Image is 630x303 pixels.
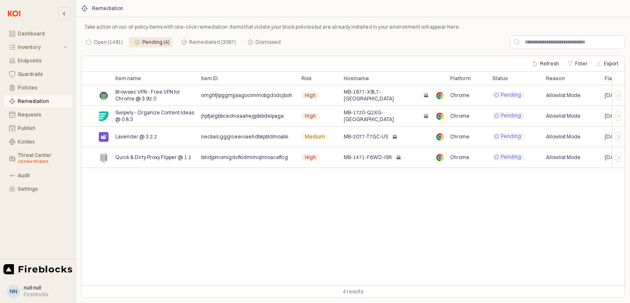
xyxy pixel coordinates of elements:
span: Quick & Dirty Proxy Flipper @ 1.2 [115,154,191,161]
span: Pending [501,154,521,160]
div: 16 new threats [18,158,67,165]
button: nn [7,284,20,298]
div: Threat Center [18,152,67,165]
div: Publish [18,125,67,131]
span: Chrome [450,113,470,119]
button: Threat Center [4,149,72,168]
div: Dismissed [255,37,281,47]
button: Refresh [529,59,562,69]
span: Lavender @ 3.2.2 [115,133,157,140]
div: Pending (4) [130,37,175,47]
button: Dashboard [4,28,72,40]
button: Settings [4,183,72,195]
button: Guardrails [4,68,72,80]
div: Guardrails [18,71,67,77]
span: Reason [546,75,565,82]
span: Chrome [450,154,470,161]
button: Inventory [4,41,72,53]
div: Inventory [18,44,62,50]
span: Pending [501,92,521,98]
span: Allowlist Mode [546,154,581,161]
span: Chrome [450,92,470,99]
div: Settings [18,186,67,192]
button: Remediation [4,95,72,107]
span: MB-1720-Q2XG-[GEOGRAPHIC_DATA] [344,109,419,123]
div: nn [10,287,17,295]
span: Chrome [450,133,470,140]
span: MB-2077-T7GC-US [344,133,388,140]
span: Browsec VPN - Free VPN for Chrome @ 3.92.0 [115,89,194,102]
div: 4 results [343,287,363,296]
span: MB-1877-X9L7-[GEOGRAPHIC_DATA] [344,89,419,102]
div: Table toolbar [81,285,625,298]
div: Koidex [18,139,67,145]
div: Audit [18,173,67,179]
span: Pending [501,112,521,119]
div: Pending (4) [142,37,170,47]
div: Open (1491) [81,37,128,47]
span: Risk [301,75,312,82]
span: Item ID [201,75,218,82]
p: Take action on out-of-policy items with one-click remediation. Items that violate your block poli... [84,23,622,31]
span: necbalcggglceeioaehdbkpbldmoabii [201,133,288,140]
span: High [305,113,316,119]
button: Audit [4,170,72,181]
button: Endpoints [4,55,72,67]
span: Allowlist Mode [546,92,581,99]
span: High [305,154,316,161]
button: Export [593,59,622,69]
span: null null [24,284,41,291]
div: Remediated (3067) [189,37,236,47]
span: Item name [115,75,141,82]
span: MB-1471-F6WD-ISR [344,154,392,161]
span: Status [492,75,508,82]
span: Swipely - Organize Content Ideas @ 0.8.3 [115,109,194,123]
div: Remediated (3067) [177,37,241,47]
div: Endpoints [18,58,67,64]
span: Allowlist Mode [546,113,581,119]
button: Publish [4,122,72,134]
span: High [305,92,316,99]
span: Platform [450,75,471,82]
div: Dashboard [18,31,67,37]
div: Dismissed [243,37,286,47]
span: Medium [305,133,325,140]
span: jhpfjalgbbceohoiaahegpbibdelpaga [201,113,284,119]
div: Remediation [92,5,123,11]
button: Requests [4,109,72,121]
span: Allowlist Mode [546,133,581,140]
span: Hostname [344,75,369,82]
button: Koidex [4,136,72,148]
div: Remediation [18,98,67,104]
button: Filter [564,59,591,69]
span: omghfjlpggmjjaagoclmmobgdodcjboh [201,92,292,99]
div: Fireblocks [24,291,48,298]
div: Policies [18,85,67,91]
div: Open (1491) [94,37,123,47]
div: Requests [18,112,67,118]
button: Policies [4,82,72,94]
span: Pending [501,133,521,140]
span: lbhdjpmomigdcfkidmimojhnoacaffcg [201,154,288,161]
